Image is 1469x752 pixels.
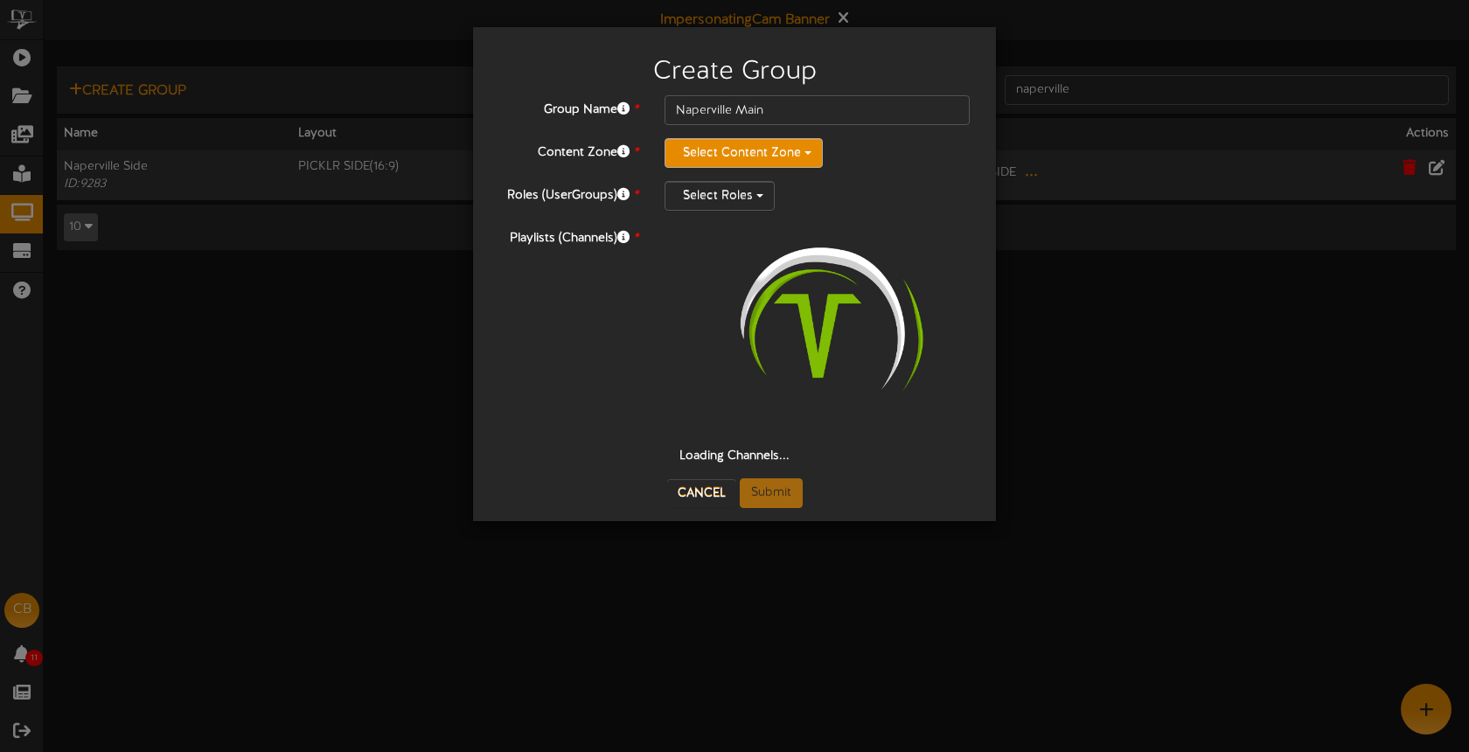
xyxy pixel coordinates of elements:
button: Select Roles [665,181,775,211]
img: loading-spinner-2.png [706,224,929,448]
label: Roles (UserGroups) [486,181,651,205]
label: Content Zone [486,138,651,162]
strong: Loading Channels... [679,449,790,463]
h2: Create Group [499,58,970,87]
button: Select Content Zone [665,138,823,168]
input: Channel Group Name [665,95,970,125]
label: Playlists (Channels) [486,224,651,247]
button: Cancel [667,479,736,507]
button: Submit [740,478,803,508]
label: Group Name [486,95,651,119]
